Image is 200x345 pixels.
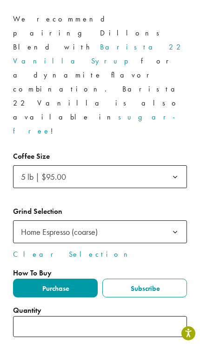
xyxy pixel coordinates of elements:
span: Home Espresso (coarse) [17,223,107,241]
a: Barista 22 Vanilla Syrup [13,42,184,66]
span: 5 lb | $95.00 [13,165,187,188]
div: Quantity [13,305,187,316]
span: 5 lb | $95.00 [17,168,75,186]
label: Grind Selection [13,205,187,218]
span: How To Buy [13,268,52,278]
label: Coffee Size [13,150,187,163]
a: Clear Selection [13,249,187,260]
span: Purchase [41,284,69,293]
span: Home Espresso (coarse) [13,220,187,243]
span: 5 lb | $95.00 [21,171,66,182]
span: Subscribe [129,284,160,293]
p: We recommend pairing Dillons Blend with for a dynamite flavor combination. Barista 22 Vanilla is ... [13,12,187,139]
input: Product quantity [13,316,187,337]
span: Home Espresso (coarse) [21,226,98,237]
